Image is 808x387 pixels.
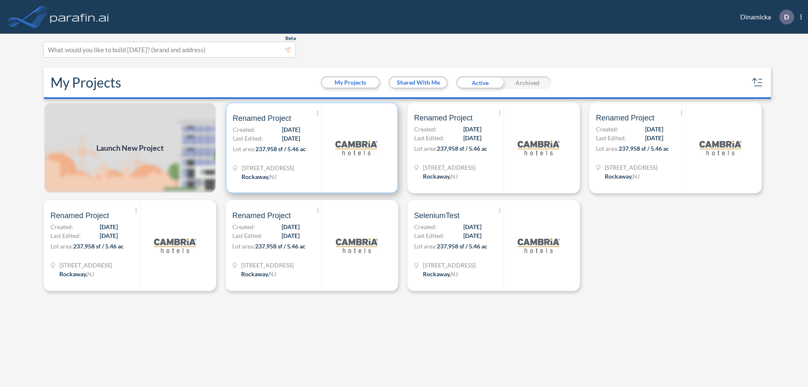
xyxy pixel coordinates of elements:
span: Rockaway , [59,270,87,278]
span: Last Edited: [233,134,263,143]
span: NJ [269,270,276,278]
span: 321 Mt Hope Ave [242,163,294,172]
span: 321 Mt Hope Ave [241,261,294,270]
span: [DATE] [282,231,300,240]
p: D [784,13,789,21]
span: Lot area: [50,243,73,250]
span: 237,958 sf / 5.46 ac [255,243,306,250]
span: Created: [414,222,437,231]
span: SeleniumTest [414,211,460,221]
span: Renamed Project [50,211,109,221]
span: Renamed Project [232,211,291,221]
div: Rockaway, NJ [423,270,458,278]
span: Lot area: [414,243,437,250]
div: Rockaway, NJ [241,270,276,278]
span: NJ [451,173,458,180]
span: Last Edited: [50,231,81,240]
span: [DATE] [463,133,481,142]
span: Beta [285,35,296,42]
div: Active [456,76,504,89]
span: 321 Mt Hope Ave [423,163,476,172]
span: [DATE] [282,222,300,231]
span: Last Edited: [596,133,626,142]
span: [DATE] [282,134,300,143]
span: Renamed Project [414,113,473,123]
span: NJ [87,270,94,278]
span: Created: [596,125,619,133]
img: logo [154,224,196,267]
img: logo [518,127,560,169]
img: logo [699,127,742,169]
span: Lot area: [232,243,255,250]
div: Dinamicka [728,10,802,24]
span: 237,958 sf / 5.46 ac [619,145,669,152]
img: logo [518,224,560,267]
span: NJ [451,270,458,278]
div: Rockaway, NJ [423,172,458,181]
span: [DATE] [100,222,118,231]
span: [DATE] [645,125,663,133]
span: [DATE] [463,125,481,133]
span: Last Edited: [414,133,444,142]
span: Renamed Project [596,113,654,123]
span: [DATE] [282,125,300,134]
span: Rockaway , [242,173,269,180]
button: My Projects [322,77,379,88]
span: Launch New Project [96,142,164,154]
span: Created: [233,125,255,134]
div: Rockaway, NJ [59,270,94,278]
a: Launch New Project [44,102,216,193]
span: [DATE] [100,231,118,240]
span: 321 Mt Hope Ave [605,163,657,172]
span: Rockaway , [241,270,269,278]
h2: My Projects [50,75,121,91]
span: Lot area: [414,145,437,152]
span: 237,958 sf / 5.46 ac [73,243,124,250]
span: 237,958 sf / 5.46 ac [255,145,306,152]
span: [DATE] [645,133,663,142]
span: Created: [50,222,73,231]
span: Rockaway , [423,270,451,278]
span: Created: [414,125,437,133]
span: [DATE] [463,222,481,231]
span: NJ [269,173,276,180]
span: Lot area: [233,145,255,152]
img: logo [48,8,111,25]
button: Shared With Me [390,77,447,88]
span: NJ [633,173,640,180]
span: 321 Mt Hope Ave [59,261,112,270]
span: Rockaway , [605,173,633,180]
span: Created: [232,222,255,231]
span: [DATE] [463,231,481,240]
span: Rockaway , [423,173,451,180]
img: add [44,102,216,193]
div: Rockaway, NJ [605,172,640,181]
span: Last Edited: [232,231,263,240]
span: 237,958 sf / 5.46 ac [437,145,487,152]
img: logo [335,127,377,169]
div: Archived [504,76,551,89]
span: Renamed Project [233,113,291,123]
span: Last Edited: [414,231,444,240]
div: Rockaway, NJ [242,172,276,181]
span: 321 Mt Hope Ave [423,261,476,270]
img: logo [336,224,378,267]
button: sort [751,76,764,89]
span: 237,958 sf / 5.46 ac [437,243,487,250]
span: Lot area: [596,145,619,152]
